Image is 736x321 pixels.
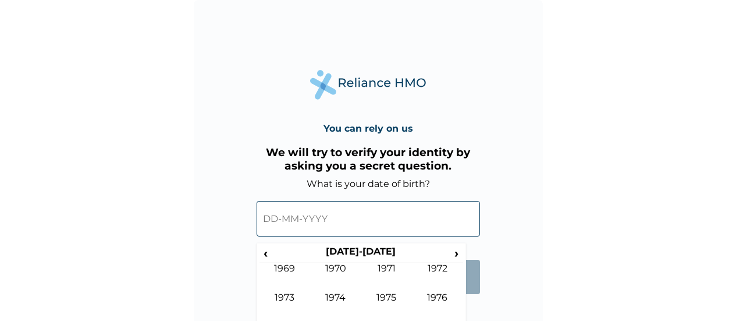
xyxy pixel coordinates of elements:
[259,292,311,321] td: 1973
[272,246,450,262] th: [DATE]-[DATE]
[310,70,426,100] img: Reliance Health's Logo
[257,146,480,172] h3: We will try to verify your identity by asking you a secret question.
[323,123,413,134] h4: You can rely on us
[257,201,480,237] input: DD-MM-YYYY
[412,263,463,292] td: 1972
[310,292,361,321] td: 1974
[412,292,463,321] td: 1976
[259,263,311,292] td: 1969
[259,246,272,260] span: ‹
[307,178,430,189] label: What is your date of birth?
[361,292,413,321] td: 1975
[310,263,361,292] td: 1970
[361,263,413,292] td: 1971
[450,246,463,260] span: ›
